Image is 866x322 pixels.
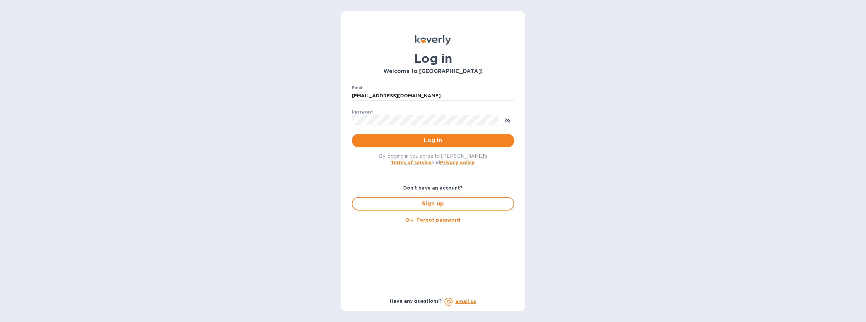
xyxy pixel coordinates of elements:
span: Sign up [358,200,508,208]
span: Log in [357,137,509,145]
u: Forgot password [416,217,460,223]
button: Sign up [352,197,514,210]
img: Koverly [415,35,451,45]
b: Have any questions? [390,298,442,304]
button: Log in [352,134,514,147]
label: Email [352,86,364,90]
label: Password [352,110,372,114]
h3: Welcome to [GEOGRAPHIC_DATA]! [352,68,514,75]
a: Privacy policy [440,160,474,165]
button: toggle password visibility [501,113,514,127]
h1: Log in [352,51,514,66]
b: Don't have an account? [403,185,463,191]
a: Email us [455,299,476,304]
span: By logging in you agree to [PERSON_NAME]'s and . [379,153,487,165]
a: Terms of service [391,160,432,165]
input: Enter email address [352,91,514,101]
